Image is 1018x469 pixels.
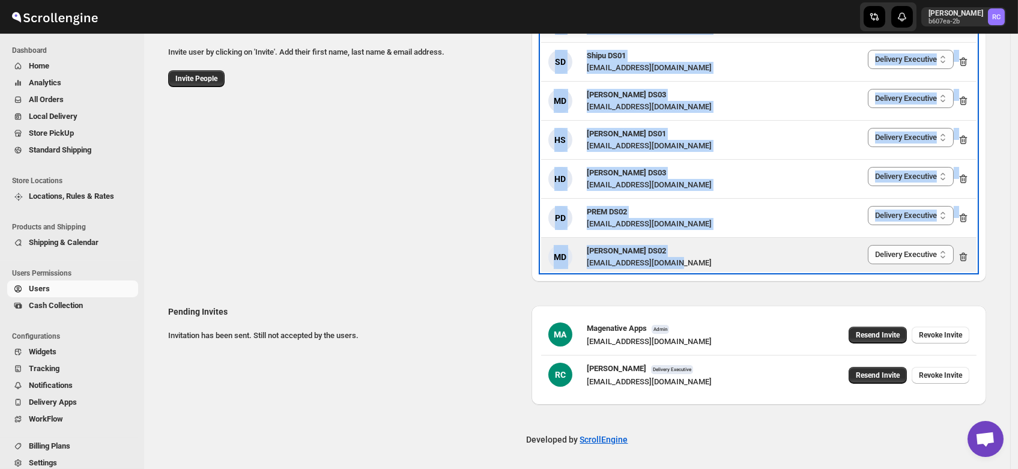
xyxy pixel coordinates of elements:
span: Users Permissions [12,268,138,278]
span: Products and Shipping [12,222,138,232]
span: Configurations [12,331,138,341]
button: Home [7,58,138,74]
div: HS [548,128,572,152]
span: Cash Collection [29,301,83,310]
button: Cash Collection [7,297,138,314]
button: All Orders [7,91,138,108]
button: Locations, Rules & Rates [7,188,138,205]
span: Users [29,284,50,293]
span: Notifications [29,381,73,390]
button: Resend Invite [849,367,907,384]
span: Delivery Executive [651,365,693,374]
div: [EMAIL_ADDRESS][DOMAIN_NAME] [587,257,712,269]
span: Store PickUp [29,129,74,138]
div: PD [548,206,572,230]
span: Revoke Invite [919,330,962,340]
div: [EMAIL_ADDRESS][DOMAIN_NAME] [587,218,712,230]
div: All customers [159,17,996,410]
span: Analytics [29,78,61,87]
div: [EMAIL_ADDRESS][DOMAIN_NAME] [587,179,712,191]
span: [PERSON_NAME] DS03 [587,168,666,177]
div: [EMAIL_ADDRESS][DOMAIN_NAME] [587,101,712,113]
div: [EMAIL_ADDRESS][DOMAIN_NAME] [587,376,712,388]
span: Resend Invite [856,330,900,340]
span: Invite People [175,74,217,83]
button: Invite People [168,70,225,87]
span: [PERSON_NAME] DS03 [587,90,666,99]
span: WorkFlow [29,414,63,423]
div: [EMAIL_ADDRESS][DOMAIN_NAME] [587,62,712,74]
span: Store Locations [12,176,138,186]
img: ScrollEngine [10,2,100,32]
p: Invite user by clicking on 'Invite'. Add their first name, last name & email address. [168,46,522,58]
span: [PERSON_NAME] DS02 [587,246,666,255]
button: WorkFlow [7,411,138,428]
span: Shipu DS01 [587,51,626,60]
span: [PERSON_NAME] [587,364,646,373]
span: Settings [29,458,57,467]
p: [PERSON_NAME] [929,8,983,18]
span: [PERSON_NAME] DS01 [587,129,666,138]
span: PREM DS02 [587,207,627,216]
button: Notifications [7,377,138,394]
text: RC [992,13,1001,21]
span: Widgets [29,347,56,356]
button: Billing Plans [7,438,138,455]
div: [EMAIL_ADDRESS][DOMAIN_NAME] [587,140,712,152]
a: ScrollEngine [580,435,628,444]
p: Developed by [527,434,628,446]
span: Billing Plans [29,441,70,450]
span: Locations, Rules & Rates [29,192,114,201]
span: Local Delivery [29,112,77,121]
button: Users [7,280,138,297]
span: Tracking [29,364,59,373]
span: Resend Invite [856,371,900,380]
button: Delivery Apps [7,394,138,411]
button: Shipping & Calendar [7,234,138,251]
span: Home [29,61,49,70]
button: Tracking [7,360,138,377]
span: Admin [652,325,669,334]
button: Widgets [7,343,138,360]
p: b607ea-2b [929,18,983,25]
div: MA [548,322,572,346]
span: Revoke Invite [919,371,962,380]
h2: Pending Invites [168,306,522,318]
button: User menu [921,7,1006,26]
button: Resend Invite [849,327,907,343]
div: [EMAIL_ADDRESS][DOMAIN_NAME] [587,336,712,348]
span: Standard Shipping [29,145,91,154]
div: HD [548,167,572,191]
div: MD [548,245,572,269]
a: Open chat [968,421,1004,457]
span: Shipping & Calendar [29,238,98,247]
div: RC [548,363,572,387]
div: MD [548,89,572,113]
span: All Orders [29,95,64,104]
span: Dashboard [12,46,138,55]
button: Analytics [7,74,138,91]
button: Revoke Invite [912,327,969,343]
span: Magenative Apps [587,324,647,333]
div: SD [548,50,572,74]
p: Invitation has been sent. Still not accepted by the users. [168,330,522,342]
span: Rahul Chopra [988,8,1005,25]
button: Revoke Invite [912,367,969,384]
span: Delivery Apps [29,398,77,407]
